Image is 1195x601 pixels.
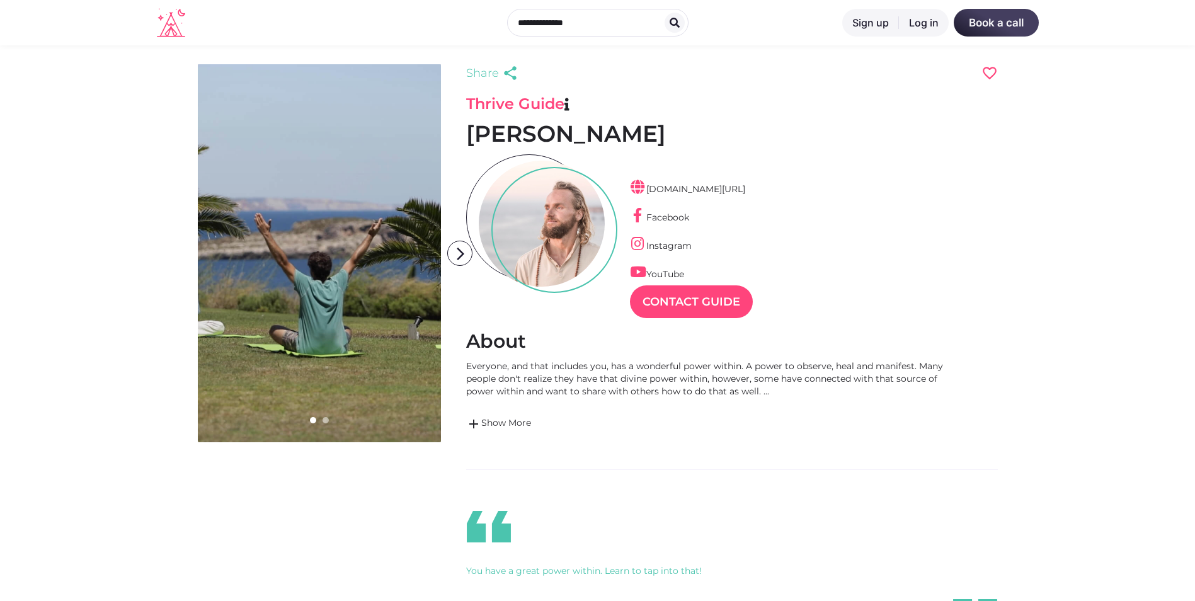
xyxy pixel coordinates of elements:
a: Log in [899,9,949,37]
h3: Thrive Guide [466,94,998,113]
a: [DOMAIN_NAME][URL] [630,183,745,195]
a: Sign up [842,9,899,37]
a: Contact Guide [630,285,753,318]
div: You have a great power within. Learn to tap into that! [466,564,998,577]
a: addShow More [466,416,958,432]
a: Book a call [954,9,1039,37]
h2: About [466,329,998,353]
h1: [PERSON_NAME] [466,120,998,148]
div: Everyone, and that includes you, has a wonderful power within. A power to observe, heal and manif... [466,360,958,398]
a: Instagram [630,240,692,251]
a: Share [466,64,522,82]
i: arrow_forward_ios [448,241,473,266]
i: format_quote [451,508,527,546]
span: add [466,416,481,432]
a: Facebook [630,212,689,223]
span: Share [466,64,499,82]
a: YouTube [630,268,684,280]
